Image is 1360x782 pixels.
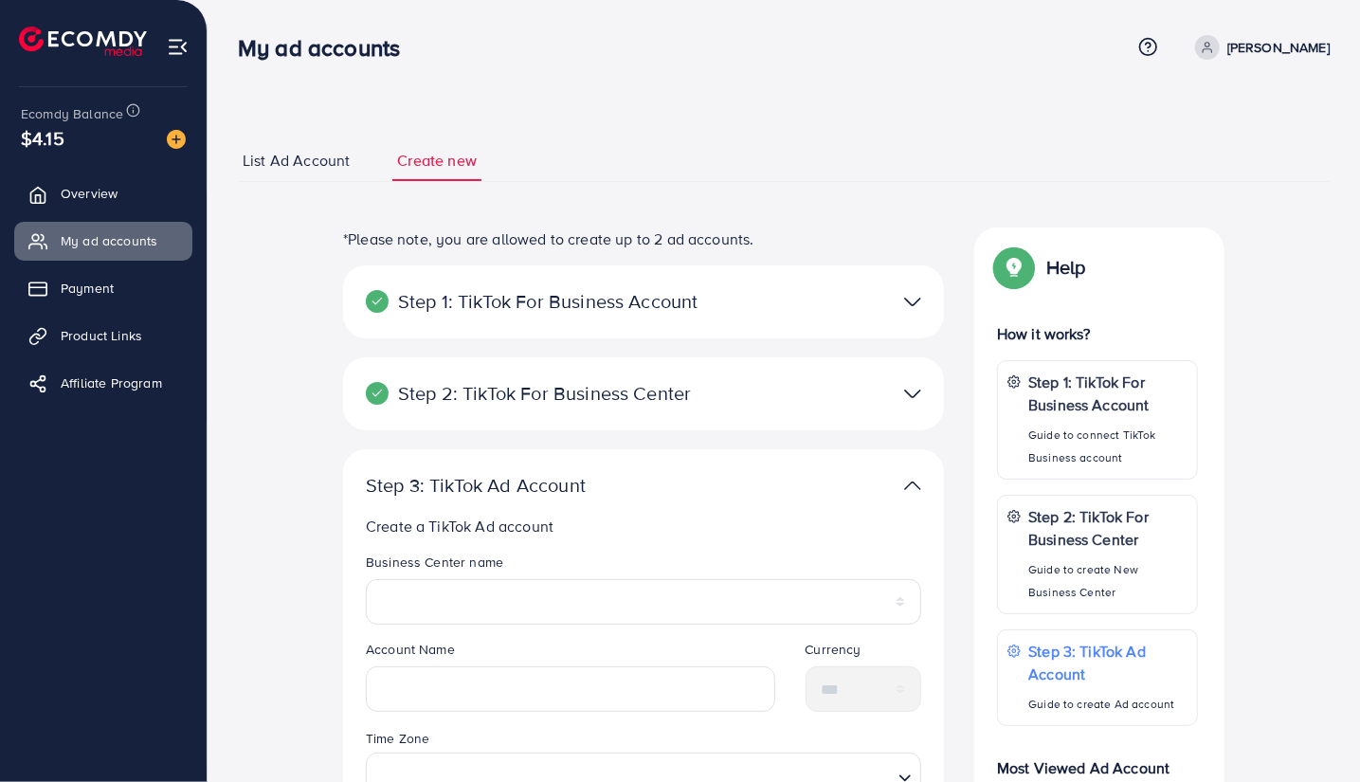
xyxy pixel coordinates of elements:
h3: My ad accounts [238,34,415,62]
span: Product Links [61,326,142,345]
p: Guide to create New Business Center [1028,558,1188,604]
a: Payment [14,269,192,307]
p: Step 2: TikTok For Business Center [366,382,726,405]
a: [PERSON_NAME] [1188,35,1330,60]
p: [PERSON_NAME] [1227,36,1330,59]
a: Overview [14,174,192,212]
p: Step 2: TikTok For Business Center [1028,505,1188,551]
span: $4.15 [21,124,64,152]
p: Create a TikTok Ad account [366,515,921,537]
label: Time Zone [366,729,429,748]
p: Step 3: TikTok Ad Account [366,474,726,497]
img: TikTok partner [904,472,921,500]
a: Product Links [14,317,192,355]
p: Guide to connect TikTok Business account [1028,424,1188,469]
span: List Ad Account [243,150,350,172]
iframe: Chat [1279,697,1346,768]
span: Affiliate Program [61,373,162,392]
img: image [167,130,186,149]
span: Overview [61,184,118,203]
span: My ad accounts [61,231,157,250]
legend: Currency [806,640,922,666]
img: TikTok partner [904,380,921,408]
img: logo [19,27,147,56]
img: menu [167,36,189,58]
p: Step 3: TikTok Ad Account [1028,640,1188,685]
p: Help [1046,256,1086,279]
span: Payment [61,279,114,298]
legend: Business Center name [366,553,921,579]
p: How it works? [997,322,1198,345]
img: Popup guide [997,250,1031,284]
a: Affiliate Program [14,364,192,402]
span: Ecomdy Balance [21,104,123,123]
img: TikTok partner [904,288,921,316]
p: Step 1: TikTok For Business Account [1028,371,1188,416]
a: My ad accounts [14,222,192,260]
p: *Please note, you are allowed to create up to 2 ad accounts. [343,227,944,250]
p: Guide to create Ad account [1028,693,1188,716]
span: Create new [397,150,477,172]
p: Step 1: TikTok For Business Account [366,290,726,313]
legend: Account Name [366,640,775,666]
